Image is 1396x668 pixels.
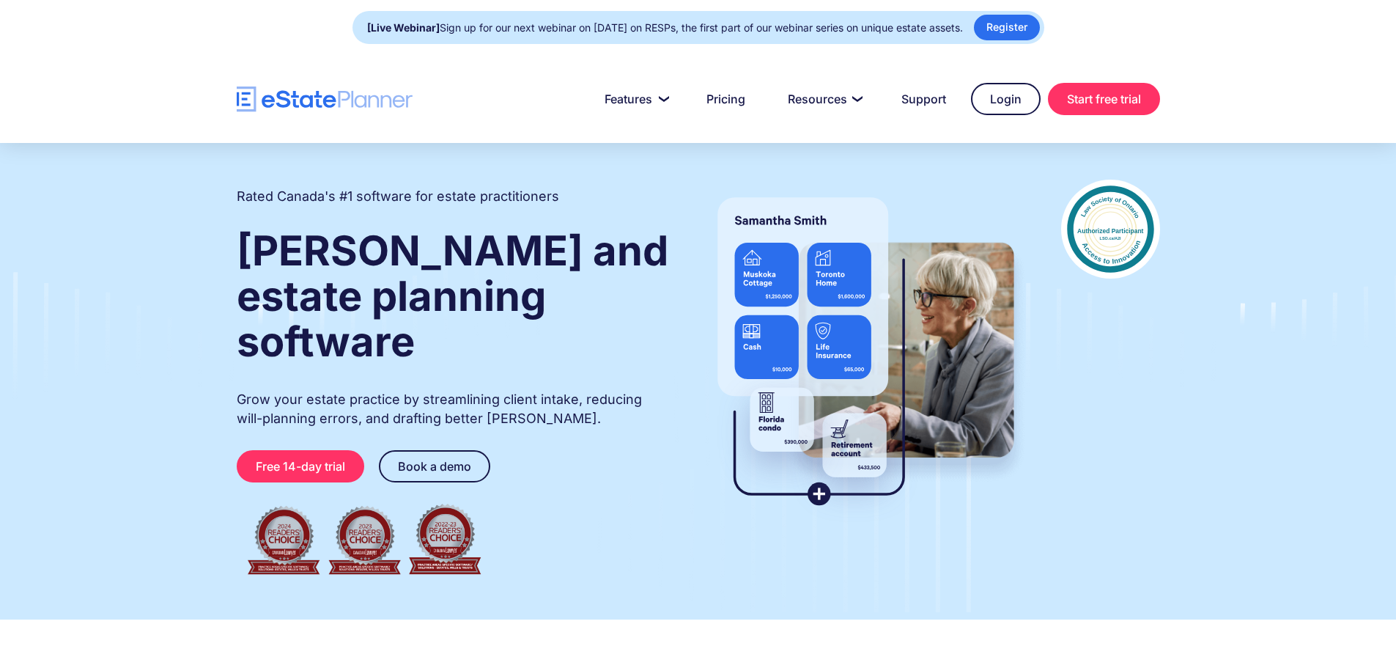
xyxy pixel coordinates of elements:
a: Book a demo [379,450,490,482]
img: estate planner showing wills to their clients, using eState Planner, a leading estate planning so... [700,180,1032,524]
a: Free 14-day trial [237,450,364,482]
a: Support [884,84,964,114]
a: Register [974,15,1040,40]
a: Start free trial [1048,83,1160,115]
div: Sign up for our next webinar on [DATE] on RESPs, the first part of our webinar series on unique e... [367,18,963,38]
p: Grow your estate practice by streamlining client intake, reducing will-planning errors, and draft... [237,390,671,428]
strong: [Live Webinar] [367,21,440,34]
a: Resources [770,84,876,114]
a: Login [971,83,1041,115]
a: home [237,87,413,112]
h2: Rated Canada's #1 software for estate practitioners [237,187,559,206]
strong: [PERSON_NAME] and estate planning software [237,226,668,367]
a: Pricing [689,84,763,114]
a: Features [587,84,682,114]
